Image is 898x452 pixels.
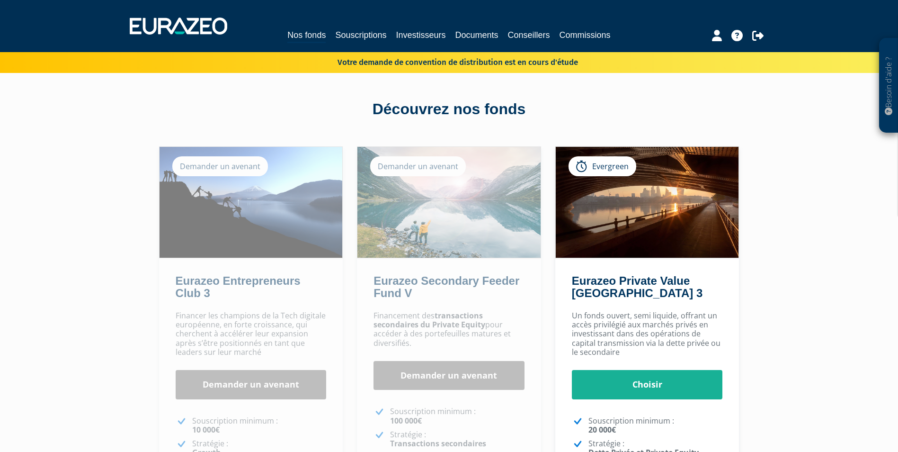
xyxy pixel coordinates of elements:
p: Un fonds ouvert, semi liquide, offrant un accès privilégié aux marchés privés en investissant dan... [572,311,723,357]
p: Financer les champions de la Tech digitale européenne, en forte croissance, qui cherchent à accél... [176,311,327,357]
p: Votre demande de convention de distribution est en cours d'étude [310,54,578,68]
img: 1732889491-logotype_eurazeo_blanc_rvb.png [130,18,227,35]
img: Eurazeo Secondary Feeder Fund V [357,147,541,258]
img: Eurazeo Private Value Europe 3 [556,147,739,258]
a: Documents [455,28,498,42]
div: Demander un avenant [370,156,466,176]
a: Demander un avenant [176,370,327,399]
div: Découvrez nos fonds [179,99,719,120]
p: Souscription minimum : [192,416,327,434]
a: Souscriptions [335,28,386,42]
a: Eurazeo Secondary Feeder Fund V [373,274,519,299]
strong: 100 000€ [390,416,422,426]
a: Eurazeo Entrepreneurs Club 3 [176,274,301,299]
strong: 10 000€ [192,425,220,435]
p: Besoin d'aide ? [883,43,894,128]
p: Souscription minimum : [390,407,525,425]
a: Eurazeo Private Value [GEOGRAPHIC_DATA] 3 [572,274,702,299]
a: Commissions [560,28,611,42]
strong: Transactions secondaires [390,438,486,449]
strong: transactions secondaires du Private Equity [373,310,485,330]
a: Choisir [572,370,723,399]
a: Investisseurs [396,28,445,42]
div: Evergreen [569,156,636,176]
div: Demander un avenant [172,156,268,176]
a: Conseillers [508,28,550,42]
p: Financement des pour accéder à des portefeuilles matures et diversifiés. [373,311,525,348]
a: Demander un avenant [373,361,525,390]
p: Souscription minimum : [588,416,723,434]
img: Eurazeo Entrepreneurs Club 3 [160,147,343,258]
a: Nos fonds [287,28,326,43]
p: Stratégie : [390,430,525,448]
strong: 20 000€ [588,425,616,435]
